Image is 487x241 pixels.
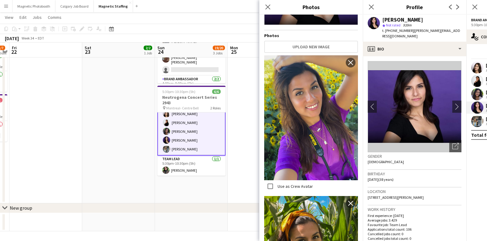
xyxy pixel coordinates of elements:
span: [DEMOGRAPHIC_DATA] [368,160,404,164]
span: Sat [85,45,91,50]
h3: Photos [259,3,363,11]
div: 1 Job [144,51,152,55]
span: Mon [230,45,238,50]
h3: Location [368,189,461,194]
button: Upload new image [264,41,358,53]
span: Sun [157,45,165,50]
div: EDT [38,36,44,40]
span: Jobs [33,15,42,20]
a: Edit [17,13,29,21]
span: Comms [48,15,61,20]
p: Cancelled jobs total count: 0 [368,236,461,241]
p: Applications total count: 106 [368,227,461,232]
app-job-card: 5:30pm-10:30pm (5h)6/6Neutrogena Concert Series 2943 Montreal- Centre Bell2 RolesBrand Ambassador... [157,86,226,176]
span: 22 [11,48,17,55]
app-card-role: Brand Ambassador2/24:00pm-9:00pm (5h) [157,76,226,105]
span: Week 34 [20,36,35,40]
span: 5:30pm-10:30pm (5h) [162,89,195,94]
app-card-role: Team Lead1/15:30pm-10:30pm (5h)[PERSON_NAME] [157,156,226,176]
h3: Work history [368,207,461,212]
span: [DATE] (38 years) [368,177,394,182]
div: [PERSON_NAME] [382,17,423,22]
span: t. [PHONE_NUMBER] [382,28,414,33]
p: First experience: [DATE] [368,213,461,218]
div: Bio [363,42,466,56]
span: Edit [19,15,26,20]
h3: Gender [368,153,461,159]
span: 2/2 [144,46,152,50]
span: View [5,15,13,20]
span: 939m [402,23,413,27]
button: Magnetic Staffing [94,0,133,12]
a: Comms [45,13,64,21]
h3: Profile [363,3,466,11]
span: | [PERSON_NAME][EMAIL_ADDRESS][DOMAIN_NAME] [382,28,460,38]
h3: Birthday [368,171,461,177]
app-card-role: Brand Ambassador5/55:30pm-10:30pm (5h)[PERSON_NAME][PERSON_NAME][PERSON_NAME][PERSON_NAME][PERSON... [157,98,226,156]
img: Crew photo 1007497 [264,55,358,180]
span: [STREET_ADDRESS][PERSON_NAME] [368,195,424,200]
span: 19/20 [213,46,225,50]
span: 6/6 [212,89,221,94]
a: View [2,13,16,21]
button: Calgary Job Board [55,0,94,12]
span: Not rated [386,23,401,27]
label: Use as Crew Avatar [276,183,313,189]
h4: Photos [264,33,358,38]
span: 23 [84,48,91,55]
div: 3 Jobs [213,51,225,55]
span: Montreal- Centre Bell [166,106,199,110]
span: Fri [12,45,17,50]
p: Cancelled jobs count: 0 [368,232,461,236]
h3: Neutrogena Concert Series 2943 [157,95,226,105]
p: Average jobs: 3.429 [368,218,461,222]
div: New group [10,205,32,211]
img: Crew avatar or photo [368,61,461,152]
p: Favourite job: Team Lead [368,222,461,227]
div: Open photos pop-in [449,140,461,152]
button: Magnetic Photobooth [12,0,55,12]
div: [DATE] [5,35,19,41]
span: 25 [229,48,238,55]
span: 2 Roles [210,106,221,110]
span: 24 [156,48,165,55]
a: Jobs [30,13,44,21]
